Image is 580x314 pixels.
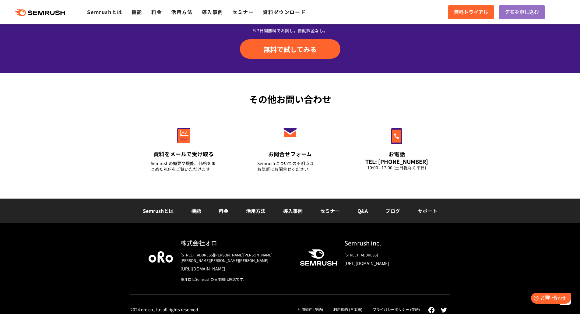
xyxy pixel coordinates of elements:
a: 機能 [191,207,201,214]
a: 利用規約 (日本語) [333,307,362,312]
span: 無料トライアル [454,8,488,16]
a: 機能 [132,8,142,16]
span: 無料で試してみる [263,44,317,54]
a: 無料トライアル [448,5,494,19]
a: 料金 [151,8,162,16]
a: Semrushとは [143,207,174,214]
div: ※7日間無料でお試し。自動課金なし。 [130,27,450,34]
span: デモを申し込む [505,8,539,16]
a: 無料で試してみる [240,39,340,59]
div: [STREET_ADDRESS][PERSON_NAME][PERSON_NAME][PERSON_NAME][PERSON_NAME][PERSON_NAME] [181,252,290,263]
img: facebook [428,307,435,313]
img: oro company [149,251,173,262]
div: 株式会社オロ [181,238,290,247]
div: TEL: [PHONE_NUMBER] [364,158,430,165]
div: お電話 [364,150,430,158]
a: [URL][DOMAIN_NAME] [181,266,290,272]
a: お問合せフォーム Semrushについての不明点はお気軽にお問合せください [244,115,336,180]
div: その他お問い合わせ [130,92,450,106]
a: ブログ [385,207,400,214]
a: サポート [418,207,437,214]
a: 料金 [219,207,228,214]
a: [URL][DOMAIN_NAME] [344,260,432,266]
div: 2024 oro co., ltd all rights reserved. [130,307,199,312]
a: 資料をメールで受け取る Semrushの概要や機能、価格をまとめたPDFをご覧いただけます [138,115,229,180]
a: 導入事例 [283,207,303,214]
div: お問合せフォーム [257,150,323,158]
div: Semrushの概要や機能、価格をまとめたPDFをご覧いただけます [151,161,216,172]
img: twitter [441,308,447,312]
a: 導入事例 [202,8,223,16]
a: セミナー [320,207,340,214]
a: デモを申し込む [499,5,545,19]
a: 利用規約 (英語) [298,307,323,312]
div: [STREET_ADDRESS] [344,252,432,258]
iframe: Help widget launcher [526,290,573,307]
div: ※オロはSemrushの日本総代理店です。 [181,277,290,282]
a: 資料ダウンロード [263,8,306,16]
div: 資料をメールで受け取る [151,150,216,158]
a: プライバシーポリシー (英語) [373,307,420,312]
a: セミナー [232,8,254,16]
div: 10:00 - 17:00 (土日祝除く平日) [364,165,430,171]
a: Semrushとは [87,8,122,16]
a: 活用方法 [171,8,192,16]
a: Q&A [357,207,368,214]
div: Semrushについての不明点は お気軽にお問合せください [257,161,323,172]
div: Semrush inc. [344,238,432,247]
a: 活用方法 [246,207,265,214]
